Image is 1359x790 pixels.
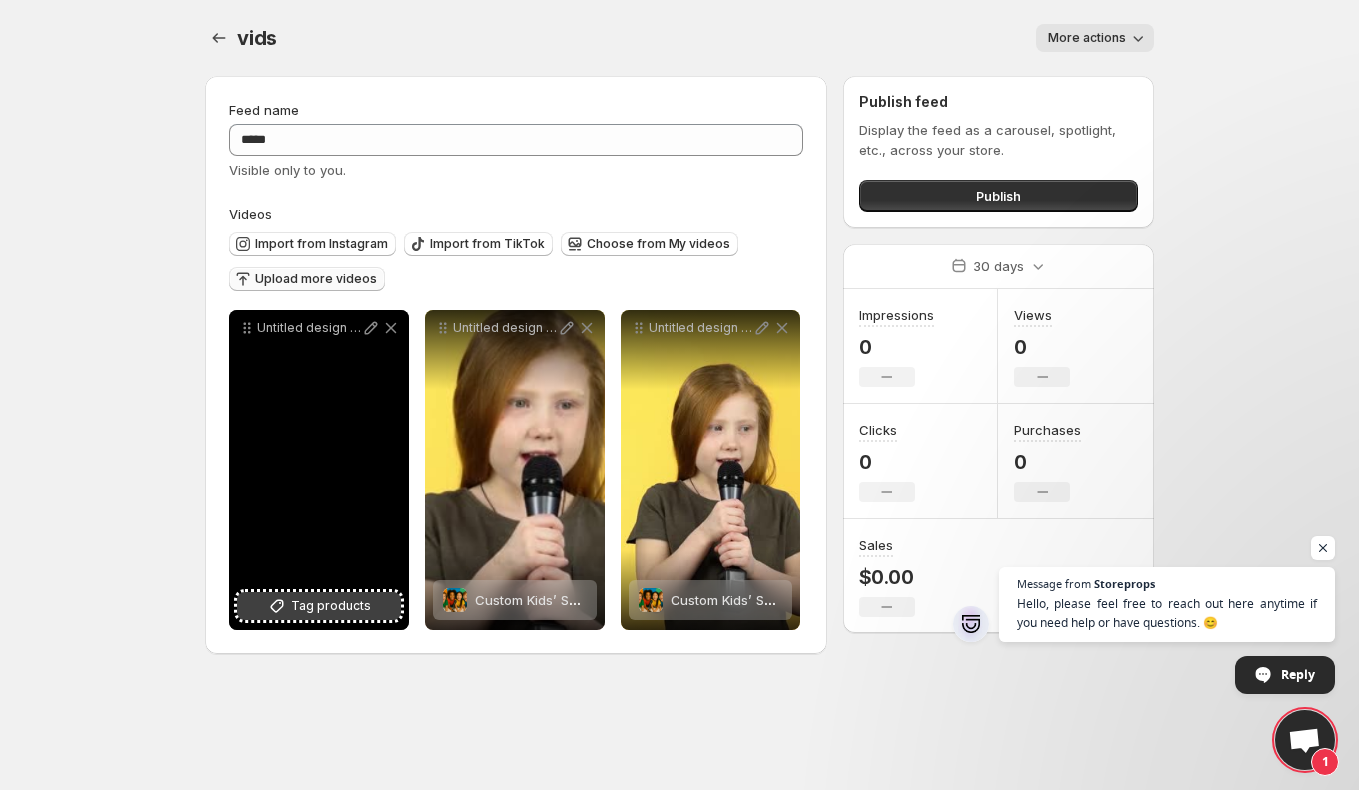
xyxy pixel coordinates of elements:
[859,92,1138,112] h2: Publish feed
[229,267,385,291] button: Upload more videos
[229,162,346,178] span: Visible only to you.
[621,310,800,630] div: Untitled design 57Custom Kids’ Song | Personalized in Any Music GenreCustom Kids’ Song | Personal...
[229,232,396,256] button: Import from Instagram
[255,236,388,252] span: Import from Instagram
[1014,450,1081,474] p: 0
[237,26,277,50] span: vids
[859,305,934,325] h3: Impressions
[1014,305,1052,325] h3: Views
[404,232,553,256] button: Import from TikTok
[859,180,1138,212] button: Publish
[976,186,1021,206] span: Publish
[1275,710,1335,770] a: Open chat
[1094,578,1155,589] span: Storeprops
[237,592,401,620] button: Tag products
[859,335,934,359] p: 0
[1036,24,1154,52] button: More actions
[229,102,299,118] span: Feed name
[229,206,272,222] span: Videos
[291,596,371,616] span: Tag products
[255,271,377,287] span: Upload more videos
[671,592,1010,608] span: Custom Kids’ Song | Personalized in Any Music Genre
[1014,420,1081,440] h3: Purchases
[639,588,663,612] img: Custom Kids’ Song | Personalized in Any Music Genre
[1017,594,1317,632] span: Hello, please feel free to reach out here anytime if you need help or have questions. 😊
[859,450,915,474] p: 0
[859,565,915,589] p: $0.00
[859,420,897,440] h3: Clicks
[1017,578,1091,589] span: Message from
[859,120,1138,160] p: Display the feed as a carousel, spotlight, etc., across your store.
[1048,30,1126,46] span: More actions
[475,592,814,608] span: Custom Kids’ Song | Personalized in Any Music Genre
[257,320,361,336] p: Untitled design 57
[859,535,893,555] h3: Sales
[1281,657,1315,692] span: Reply
[430,236,545,252] span: Import from TikTok
[453,320,557,336] p: Untitled design 55
[425,310,605,630] div: Untitled design 55Custom Kids’ Song | Personalized in Any Music GenreCustom Kids’ Song | Personal...
[205,24,233,52] button: Settings
[229,310,409,630] div: Untitled design 57Tag products
[443,588,467,612] img: Custom Kids’ Song | Personalized in Any Music Genre
[1311,748,1339,776] span: 1
[1014,335,1070,359] p: 0
[649,320,752,336] p: Untitled design 57
[587,236,730,252] span: Choose from My videos
[973,256,1024,276] p: 30 days
[561,232,738,256] button: Choose from My videos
